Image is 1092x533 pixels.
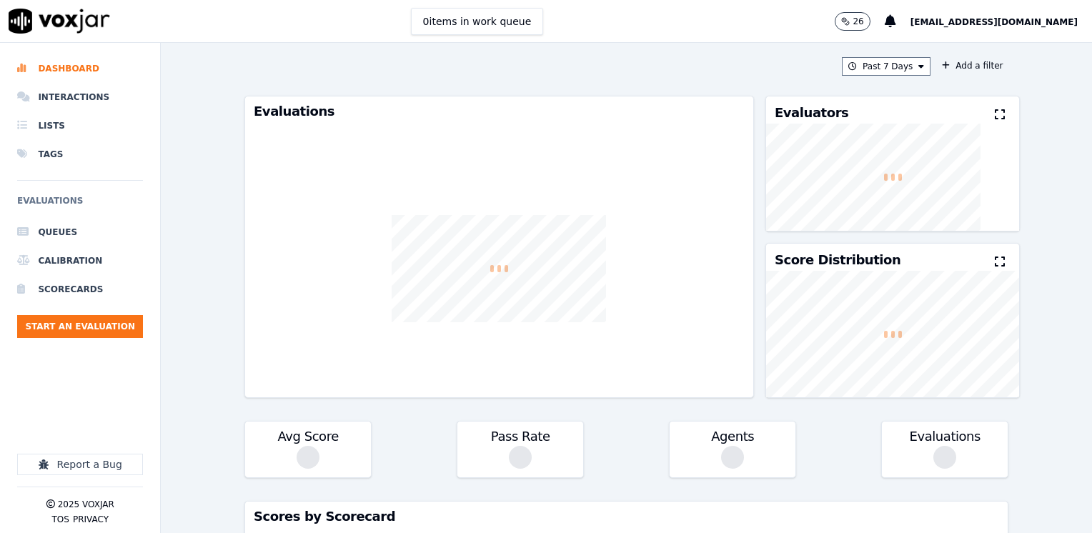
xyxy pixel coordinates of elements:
[910,13,1092,30] button: [EMAIL_ADDRESS][DOMAIN_NAME]
[254,510,999,523] h3: Scores by Scorecard
[842,57,930,76] button: Past 7 Days
[775,254,900,266] h3: Score Distribution
[775,106,848,119] h3: Evaluators
[678,430,787,443] h3: Agents
[835,12,884,31] button: 26
[936,57,1008,74] button: Add a filter
[853,16,863,27] p: 26
[9,9,110,34] img: voxjar logo
[17,111,143,140] a: Lists
[835,12,870,31] button: 26
[51,514,69,525] button: TOS
[58,499,114,510] p: 2025 Voxjar
[890,430,999,443] h3: Evaluations
[17,140,143,169] a: Tags
[17,246,143,275] a: Calibration
[466,430,575,443] h3: Pass Rate
[17,83,143,111] a: Interactions
[17,315,143,338] button: Start an Evaluation
[73,514,109,525] button: Privacy
[17,275,143,304] a: Scorecards
[17,192,143,218] h6: Evaluations
[910,17,1078,27] span: [EMAIL_ADDRESS][DOMAIN_NAME]
[17,54,143,83] a: Dashboard
[254,430,362,443] h3: Avg Score
[17,218,143,246] a: Queues
[17,454,143,475] button: Report a Bug
[411,8,544,35] button: 0items in work queue
[254,105,745,118] h3: Evaluations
